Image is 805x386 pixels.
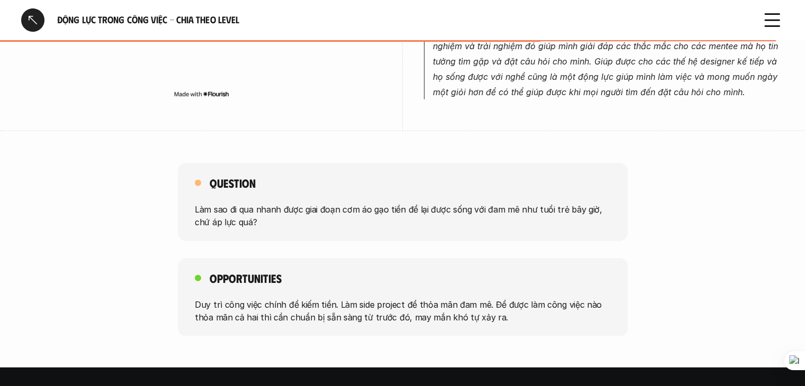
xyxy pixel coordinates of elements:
[433,11,781,97] em: Mình vẫn thích và đam mê ngành, luôn có một động lực mong muốn tạo ra các tác động cũng nhưng giá...
[210,271,282,286] h5: Opportunities
[210,176,256,190] h5: Question
[57,14,748,26] h6: Động lực trong công việc - Chia theo Level
[195,298,611,323] p: Duy trì công việc chính để kiếm tiền. Làm side project để thỏa mãn đam mê. Để được làm công việc ...
[174,89,229,98] img: Made with Flourish
[195,203,611,228] p: Làm sao đi qua nhanh được giai đoạn cơm áo gạo tiền để lại được sống với đam mê như tuổi trẻ bây ...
